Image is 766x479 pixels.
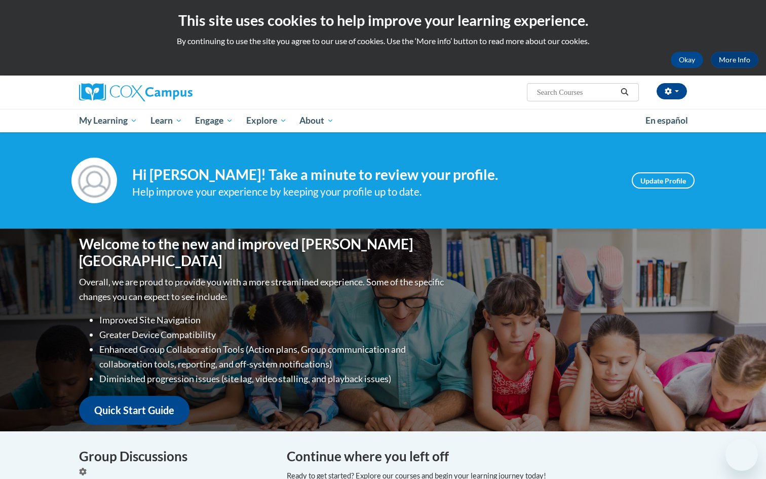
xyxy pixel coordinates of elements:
[132,166,617,183] h4: Hi [PERSON_NAME]! Take a minute to review your profile.
[536,86,617,98] input: Search Courses
[725,438,758,471] iframe: Button to launch messaging window
[79,236,446,270] h1: Welcome to the new and improved [PERSON_NAME][GEOGRAPHIC_DATA]
[79,275,446,304] p: Overall, we are proud to provide you with a more streamlined experience. Some of the specific cha...
[8,10,758,30] h2: This site uses cookies to help improve your learning experience.
[8,35,758,47] p: By continuing to use the site you agree to our use of cookies. Use the ‘More info’ button to read...
[639,110,695,131] a: En español
[79,83,193,101] img: Cox Campus
[293,109,341,132] a: About
[99,372,446,386] li: Diminished progression issues (site lag, video stalling, and playback issues)
[299,115,334,127] span: About
[99,342,446,372] li: Enhanced Group Collaboration Tools (Action plans, Group communication and collaboration tools, re...
[99,313,446,327] li: Improved Site Navigation
[79,83,272,101] a: Cox Campus
[150,115,182,127] span: Learn
[632,172,695,189] a: Update Profile
[645,115,688,126] span: En español
[671,52,703,68] button: Okay
[617,86,632,98] button: Search
[99,327,446,342] li: Greater Device Compatibility
[287,447,687,466] h4: Continue where you left off
[246,115,287,127] span: Explore
[132,183,617,200] div: Help improve your experience by keeping your profile up to date.
[657,83,687,99] button: Account Settings
[64,109,702,132] div: Main menu
[72,109,144,132] a: My Learning
[195,115,233,127] span: Engage
[79,115,137,127] span: My Learning
[71,158,117,203] img: Profile Image
[144,109,189,132] a: Learn
[240,109,293,132] a: Explore
[79,396,189,425] a: Quick Start Guide
[711,52,758,68] a: More Info
[188,109,240,132] a: Engage
[79,447,272,466] h4: Group Discussions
